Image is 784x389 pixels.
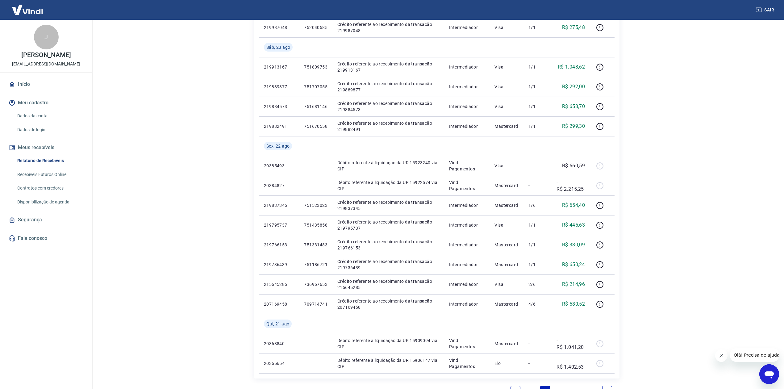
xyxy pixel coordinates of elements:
[528,103,547,110] p: 1/1
[21,52,71,58] p: [PERSON_NAME]
[494,24,519,31] p: Visa
[264,182,294,189] p: 20384827
[304,301,327,307] p: 709714741
[449,123,485,129] p: Intermediador
[494,84,519,90] p: Visa
[562,221,585,229] p: R$ 445,63
[494,182,519,189] p: Mastercard
[494,123,519,129] p: Mastercard
[337,357,439,370] p: Débito referente à liquidação da UR 15906147 via CIP
[557,356,585,371] p: -R$ 1.402,53
[337,61,439,73] p: Crédito referente ao recebimento da transação 219913167
[715,349,728,362] iframe: Fechar mensagem
[266,143,290,149] span: Sex, 22 ago
[449,179,485,192] p: Vindi Pagamentos
[562,261,585,268] p: R$ 650,24
[15,168,85,181] a: Recebíveis Futuros Online
[494,261,519,268] p: Mastercard
[557,336,585,351] p: -R$ 1.041,20
[494,341,519,347] p: Mastercard
[15,196,85,208] a: Disponibilização de agenda
[337,81,439,93] p: Crédito referente ao recebimento da transação 219889877
[528,24,547,31] p: 1/1
[562,241,585,249] p: R$ 330,09
[558,63,585,71] p: R$ 1.048,62
[528,163,547,169] p: -
[7,232,85,245] a: Fale conosco
[528,341,547,347] p: -
[7,96,85,110] button: Meu cadastro
[449,337,485,350] p: Vindi Pagamentos
[528,84,547,90] p: 1/1
[337,219,439,231] p: Crédito referente ao recebimento da transação 219795737
[494,64,519,70] p: Visa
[562,123,585,130] p: R$ 299,30
[449,84,485,90] p: Intermediador
[494,202,519,208] p: Mastercard
[449,242,485,248] p: Intermediador
[264,84,294,90] p: 219889877
[266,321,289,327] span: Qui, 21 ago
[15,182,85,194] a: Contratos com credores
[494,301,519,307] p: Mastercard
[528,360,547,366] p: -
[264,301,294,307] p: 207169458
[304,123,327,129] p: 751670558
[337,160,439,172] p: Débito referente à liquidação da UR 15923240 via CIP
[528,182,547,189] p: -
[337,21,439,34] p: Crédito referente ao recebimento da transação 219987048
[264,24,294,31] p: 219987048
[528,123,547,129] p: 1/1
[304,64,327,70] p: 751809753
[337,298,439,310] p: Crédito referente ao recebimento da transação 207169458
[7,77,85,91] a: Início
[304,261,327,268] p: 751186721
[449,301,485,307] p: Intermediador
[561,162,585,169] p: -R$ 660,59
[562,202,585,209] p: R$ 654,40
[528,202,547,208] p: 1/6
[34,25,59,49] div: J
[337,179,439,192] p: Débito referente à liquidação da UR 15922574 via CIP
[494,360,519,366] p: Elo
[337,199,439,211] p: Crédito referente ao recebimento da transação 219837345
[337,100,439,113] p: Crédito referente ao recebimento da transação 219884573
[264,202,294,208] p: 219837345
[449,281,485,287] p: Intermediador
[528,281,547,287] p: 2/6
[449,64,485,70] p: Intermediador
[4,4,52,9] span: Olá! Precisa de ajuda?
[562,281,585,288] p: R$ 214,96
[264,123,294,129] p: 219882491
[15,123,85,136] a: Dados de login
[15,154,85,167] a: Relatório de Recebíveis
[754,4,777,16] button: Sair
[304,242,327,248] p: 751331483
[266,44,290,50] span: Sáb, 23 ago
[264,360,294,366] p: 20365654
[304,222,327,228] p: 751435858
[562,24,585,31] p: R$ 275,48
[449,103,485,110] p: Intermediador
[12,61,80,67] p: [EMAIL_ADDRESS][DOMAIN_NAME]
[337,278,439,291] p: Crédito referente ao recebimento da transação 215645285
[337,258,439,271] p: Crédito referente ao recebimento da transação 219736439
[264,341,294,347] p: 20368840
[304,103,327,110] p: 751681146
[304,84,327,90] p: 751707055
[337,337,439,350] p: Débito referente à liquidação da UR 15909094 via CIP
[264,222,294,228] p: 219795737
[449,202,485,208] p: Intermediador
[304,281,327,287] p: 736967653
[7,141,85,154] button: Meus recebíveis
[528,222,547,228] p: 1/1
[557,178,585,193] p: -R$ 2.215,25
[7,213,85,227] a: Segurança
[494,242,519,248] p: Mastercard
[562,83,585,90] p: R$ 292,00
[562,300,585,308] p: R$ 580,52
[264,281,294,287] p: 215645285
[449,357,485,370] p: Vindi Pagamentos
[304,202,327,208] p: 751523023
[264,103,294,110] p: 219884573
